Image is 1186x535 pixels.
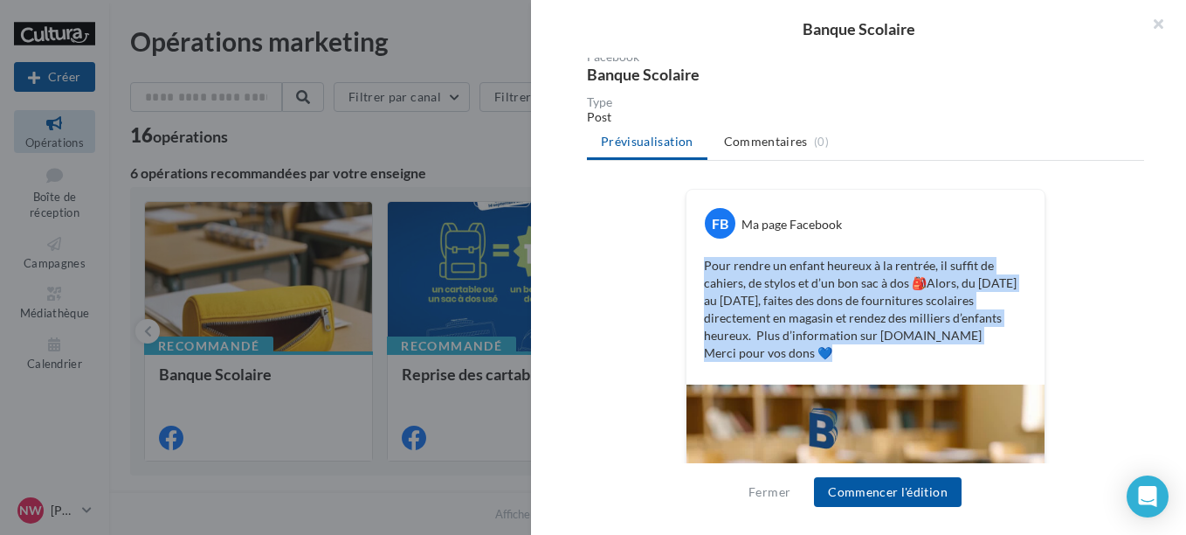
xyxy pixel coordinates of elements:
[741,216,842,233] div: Ma page Facebook
[814,477,962,507] button: Commencer l'édition
[587,96,1144,108] div: Type
[814,135,829,149] span: (0)
[704,257,1027,362] p: Pour rendre un enfant heureux à la rentrée, il suffit de cahiers, de stylos et d’un bon sac à dos...
[559,21,1158,37] div: Banque Scolaire
[1127,476,1169,518] div: Open Intercom Messenger
[587,51,858,63] div: Facebook
[587,108,1144,126] div: Post
[724,133,808,150] span: Commentaires
[587,66,858,82] div: Banque Scolaire
[705,208,735,239] div: FB
[741,482,797,503] button: Fermer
